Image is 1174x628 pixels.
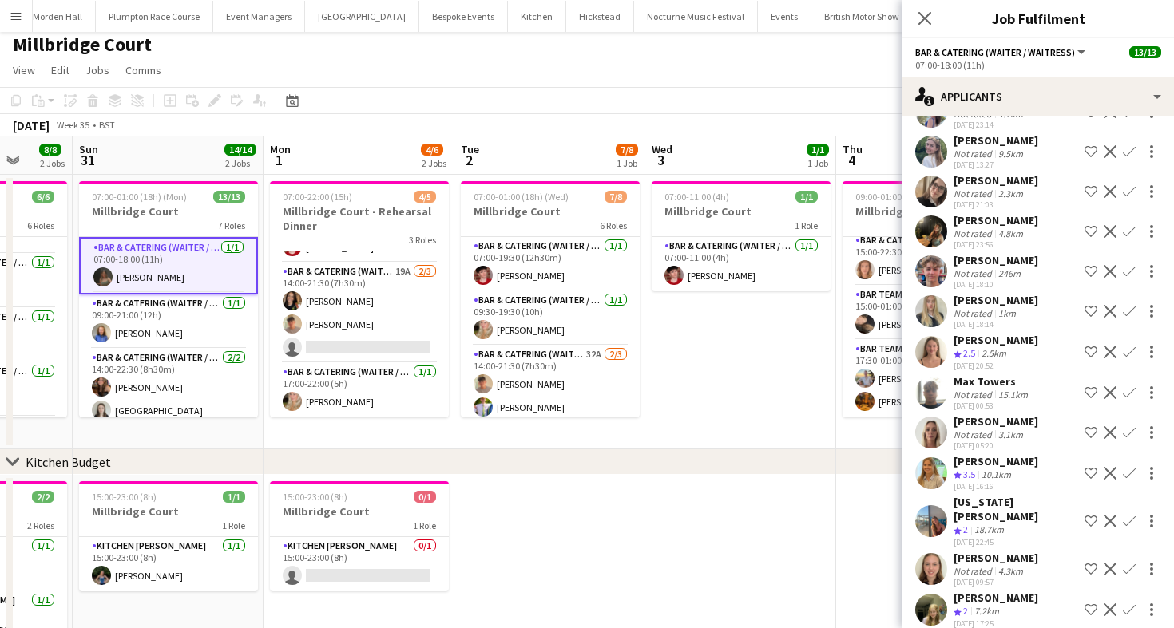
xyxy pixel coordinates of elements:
[795,191,818,203] span: 1/1
[664,191,729,203] span: 07:00-11:00 (4h)
[915,46,1075,58] span: Bar & Catering (Waiter / waitress)
[971,523,1007,537] div: 18.7km
[652,142,672,156] span: Wed
[963,347,975,359] span: 2.5
[954,590,1038,605] div: [PERSON_NAME]
[954,227,995,239] div: Not rated
[27,219,54,231] span: 6 Roles
[634,1,758,32] button: Nocturne Music Festival
[461,237,640,291] app-card-role: Bar & Catering (Waiter / waitress)1/107:00-19:30 (12h30m)[PERSON_NAME]
[915,59,1161,71] div: 07:00-18:00 (11h)
[79,60,116,81] a: Jobs
[954,389,995,401] div: Not rated
[283,191,352,203] span: 07:00-22:00 (15h)
[85,63,109,77] span: Jobs
[79,481,258,591] app-job-card: 15:00-23:00 (8h)1/1Millbridge Court1 RoleKitchen [PERSON_NAME]1/115:00-23:00 (8h)[PERSON_NAME]
[270,481,449,591] app-job-card: 15:00-23:00 (8h)0/1Millbridge Court1 RoleKitchen [PERSON_NAME]0/115:00-23:00 (8h)
[119,60,168,81] a: Comms
[51,63,69,77] span: Edit
[409,234,436,246] span: 3 Roles
[995,188,1026,199] div: 2.3km
[218,219,245,231] span: 7 Roles
[954,481,1038,492] div: [DATE] 16:16
[954,160,1038,170] div: [DATE] 13:27
[461,181,640,417] app-job-card: 07:00-01:00 (18h) (Wed)7/8Millbridge Court6 RolesBar & Catering (Waiter / waitress)1/107:00-19:30...
[978,468,1014,482] div: 10.1km
[1129,46,1161,58] span: 13/13
[270,181,449,417] app-job-card: 07:00-22:00 (15h)4/5Millbridge Court - Rehearsal Dinner3 RolesBar & Catering (Waiter / waitress)1...
[79,237,258,294] app-card-role: Bar & Catering (Waiter / waitress)1/107:00-18:00 (11h)[PERSON_NAME]
[954,454,1038,468] div: [PERSON_NAME]
[616,144,638,156] span: 7/8
[954,319,1038,330] div: [DATE] 18:14
[954,551,1038,565] div: [PERSON_NAME]
[954,429,995,440] div: Not rated
[461,204,640,219] h3: Millbridge Court
[20,1,96,32] button: Morden Hall
[995,307,1019,319] div: 1km
[902,77,1174,116] div: Applicants
[458,151,479,169] span: 2
[954,239,1038,250] div: [DATE] 23:56
[843,181,1021,417] app-job-card: 09:00-01:00 (16h) (Fri)8/8Millbridge Court7 RolesBar & Catering (Waiter / waitress)1/113:00-22:00...
[270,263,449,363] app-card-role: Bar & Catering (Waiter / waitress)19A2/314:00-21:30 (7h30m)[PERSON_NAME][PERSON_NAME]
[954,361,1038,371] div: [DATE] 20:52
[474,191,569,203] span: 07:00-01:00 (18h) (Wed)
[954,374,1031,389] div: Max Towers
[652,204,831,219] h3: Millbridge Court
[32,191,54,203] span: 6/6
[954,148,995,160] div: Not rated
[419,1,508,32] button: Bespoke Events
[270,204,449,233] h3: Millbridge Court - Rehearsal Dinner
[26,454,111,470] div: Kitchen Budget
[96,1,213,32] button: Plumpton Race Course
[995,148,1026,160] div: 9.5km
[224,144,256,156] span: 14/14
[213,1,305,32] button: Event Managers
[414,491,436,503] span: 0/1
[954,307,995,319] div: Not rated
[954,173,1038,188] div: [PERSON_NAME]
[213,191,245,203] span: 13/13
[79,504,258,519] h3: Millbridge Court
[954,279,1038,290] div: [DATE] 18:10
[954,440,1038,451] div: [DATE] 05:20
[652,181,831,291] app-job-card: 07:00-11:00 (4h)1/1Millbridge Court1 RoleBar & Catering (Waiter / waitress)1/107:00-11:00 (4h)[PE...
[53,119,93,131] span: Week 35
[79,181,258,417] app-job-card: 07:00-01:00 (18h) (Mon)13/13Millbridge Court7 RolesBar & Catering (Waiter / waitress)1/107:00-18:...
[954,577,1038,587] div: [DATE] 09:57
[758,1,811,32] button: Events
[995,267,1024,279] div: 246m
[77,151,98,169] span: 31
[954,495,1078,523] div: [US_STATE][PERSON_NAME]
[283,491,347,503] span: 15:00-23:00 (8h)
[461,291,640,346] app-card-role: Bar & Catering (Waiter / waitress)1/109:30-19:30 (10h)[PERSON_NAME]
[840,151,863,169] span: 4
[902,8,1174,29] h3: Job Fulfilment
[954,267,995,279] div: Not rated
[92,191,187,203] span: 07:00-01:00 (18h) (Mon)
[843,286,1021,340] app-card-role: Bar Team1/115:00-01:00 (10h)[PERSON_NAME]
[600,219,627,231] span: 6 Roles
[954,133,1038,148] div: [PERSON_NAME]
[954,401,1031,411] div: [DATE] 00:53
[222,519,245,531] span: 1 Role
[566,1,634,32] button: Hickstead
[811,1,913,32] button: British Motor Show
[270,537,449,591] app-card-role: Kitchen [PERSON_NAME]0/115:00-23:00 (8h)
[6,60,42,81] a: View
[40,157,65,169] div: 2 Jobs
[954,213,1038,227] div: [PERSON_NAME]
[855,191,943,203] span: 09:00-01:00 (16h) (Fri)
[270,142,291,156] span: Mon
[508,1,566,32] button: Kitchen
[649,151,672,169] span: 3
[954,565,995,577] div: Not rated
[13,33,152,57] h1: Millbridge Court
[954,537,1078,547] div: [DATE] 22:45
[995,429,1026,440] div: 3.1km
[270,504,449,519] h3: Millbridge Court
